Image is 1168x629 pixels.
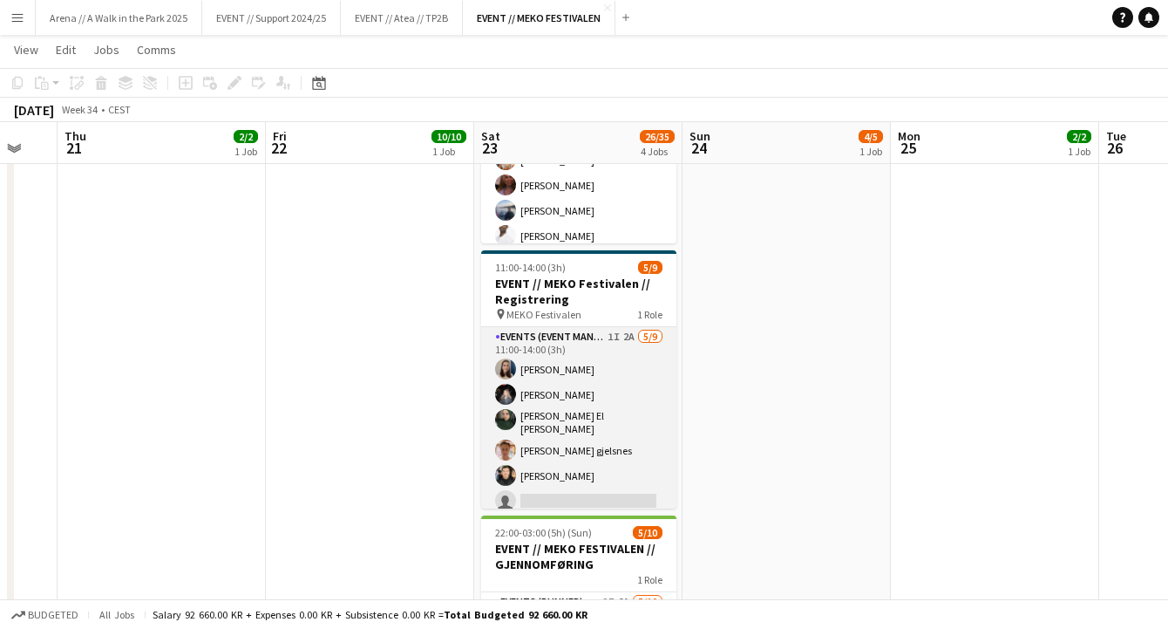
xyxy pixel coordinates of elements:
[481,128,500,144] span: Sat
[14,42,38,58] span: View
[7,38,45,61] a: View
[859,145,882,158] div: 1 Job
[481,276,676,307] h3: EVENT // MEKO Festivalen // Registrering
[202,1,341,35] button: EVENT // Support 2024/25
[96,608,138,621] span: All jobs
[506,308,581,321] span: MEKO Festivalen
[495,526,592,539] span: 22:00-03:00 (5h) (Sun)
[1067,130,1091,143] span: 2/2
[638,261,662,274] span: 5/9
[234,145,257,158] div: 1 Job
[93,42,119,58] span: Jobs
[463,1,615,35] button: EVENT // MEKO FESTIVALEN
[270,138,287,158] span: 22
[481,250,676,509] app-job-card: 11:00-14:00 (3h)5/9EVENT // MEKO Festivalen // Registrering MEKO Festivalen1 RoleEvents (Event Ma...
[1068,145,1090,158] div: 1 Job
[689,128,710,144] span: Sun
[65,128,86,144] span: Thu
[637,308,662,321] span: 1 Role
[28,609,78,621] span: Budgeted
[1106,128,1126,144] span: Tue
[1103,138,1126,158] span: 26
[641,145,674,158] div: 4 Jobs
[234,130,258,143] span: 2/2
[58,103,101,116] span: Week 34
[108,103,131,116] div: CEST
[479,138,500,158] span: 23
[14,101,54,119] div: [DATE]
[36,1,202,35] button: Arena // A Walk in the Park 2025
[86,38,126,61] a: Jobs
[130,38,183,61] a: Comms
[432,145,465,158] div: 1 Job
[687,138,710,158] span: 24
[137,42,176,58] span: Comms
[153,608,587,621] div: Salary 92 660.00 KR + Expenses 0.00 KR + Subsistence 0.00 KR =
[637,573,662,586] span: 1 Role
[444,608,587,621] span: Total Budgeted 92 660.00 KR
[481,541,676,572] h3: EVENT // MEKO FESTIVALEN // GJENNOMFØRING
[431,130,466,143] span: 10/10
[898,128,920,144] span: Mon
[481,327,676,594] app-card-role: Events (Event Manager)1I2A5/911:00-14:00 (3h)[PERSON_NAME][PERSON_NAME][PERSON_NAME] El [PERSON_N...
[62,138,86,158] span: 21
[640,130,675,143] span: 26/35
[273,128,287,144] span: Fri
[859,130,883,143] span: 4/5
[633,526,662,539] span: 5/10
[495,261,566,274] span: 11:00-14:00 (3h)
[56,42,76,58] span: Edit
[9,605,81,625] button: Budgeted
[895,138,920,158] span: 25
[49,38,83,61] a: Edit
[341,1,463,35] button: EVENT // Atea // TP2B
